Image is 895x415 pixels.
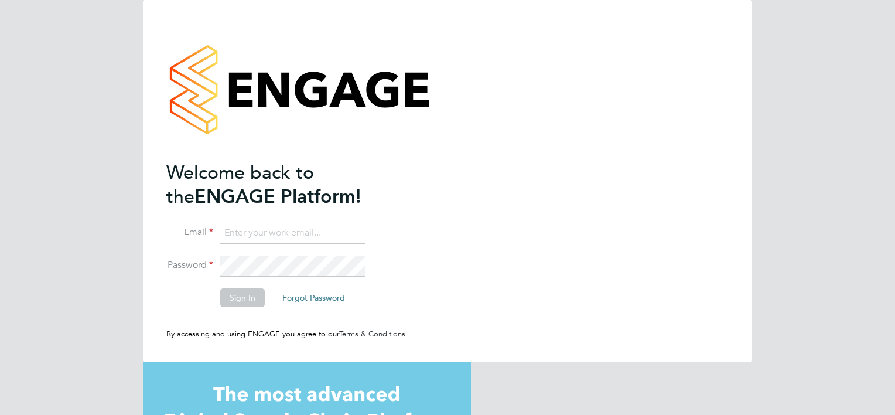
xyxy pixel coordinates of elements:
[220,288,265,307] button: Sign In
[220,223,365,244] input: Enter your work email...
[339,329,405,339] a: Terms & Conditions
[273,288,354,307] button: Forgot Password
[166,161,395,209] h2: ENGAGE Platform!
[166,259,213,271] label: Password
[166,161,314,208] span: Welcome back to the
[166,329,405,339] span: By accessing and using ENGAGE you agree to our
[166,226,213,239] label: Email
